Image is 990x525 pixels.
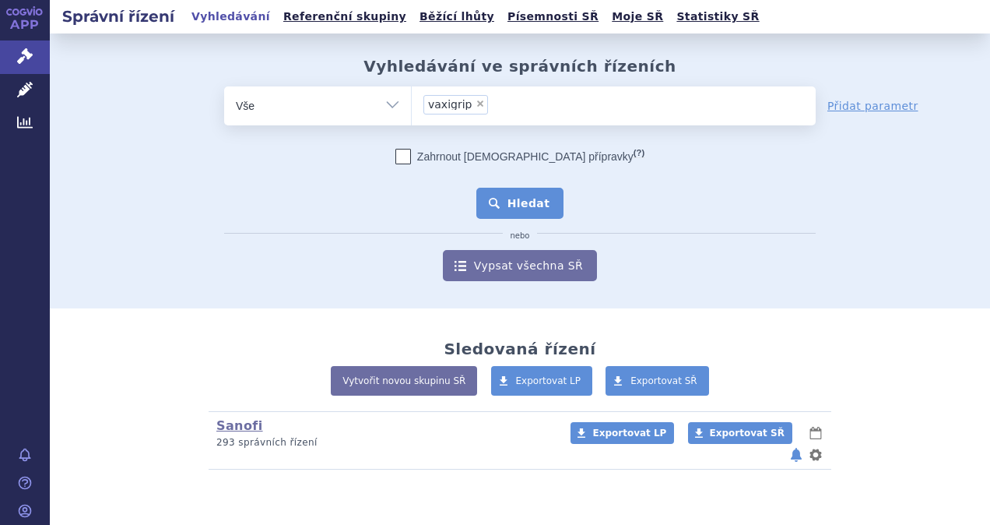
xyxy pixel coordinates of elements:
[672,6,764,27] a: Statistiky SŘ
[607,6,668,27] a: Moje SŘ
[187,6,275,27] a: Vyhledávání
[634,148,644,158] abbr: (?)
[363,57,676,76] h2: Vyhledávání ve správních řízeních
[444,340,595,358] h2: Sledovaná řízení
[50,5,187,27] h2: Správní řízení
[428,99,472,110] span: vaxigrip
[516,375,581,386] span: Exportovat LP
[331,366,477,396] a: Vytvořit novou skupinu SŘ
[827,98,918,114] a: Přidat parametr
[476,188,564,219] button: Hledat
[443,250,597,281] a: Vypsat všechna SŘ
[808,446,823,464] button: nastavení
[570,422,674,444] a: Exportovat LP
[503,6,603,27] a: Písemnosti SŘ
[415,6,499,27] a: Běžící lhůty
[395,149,644,164] label: Zahrnout [DEMOGRAPHIC_DATA] přípravky
[592,428,666,439] span: Exportovat LP
[630,375,697,386] span: Exportovat SŘ
[216,436,550,449] p: 293 správních řízení
[493,94,567,114] input: vaxigrip
[688,422,792,444] a: Exportovat SŘ
[491,366,593,396] a: Exportovat LP
[606,366,709,396] a: Exportovat SŘ
[808,424,823,442] button: lhůty
[279,6,411,27] a: Referenční skupiny
[788,446,804,464] button: notifikace
[216,418,263,433] a: Sanofi
[503,231,538,241] i: nebo
[476,99,485,108] span: ×
[710,428,785,439] span: Exportovat SŘ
